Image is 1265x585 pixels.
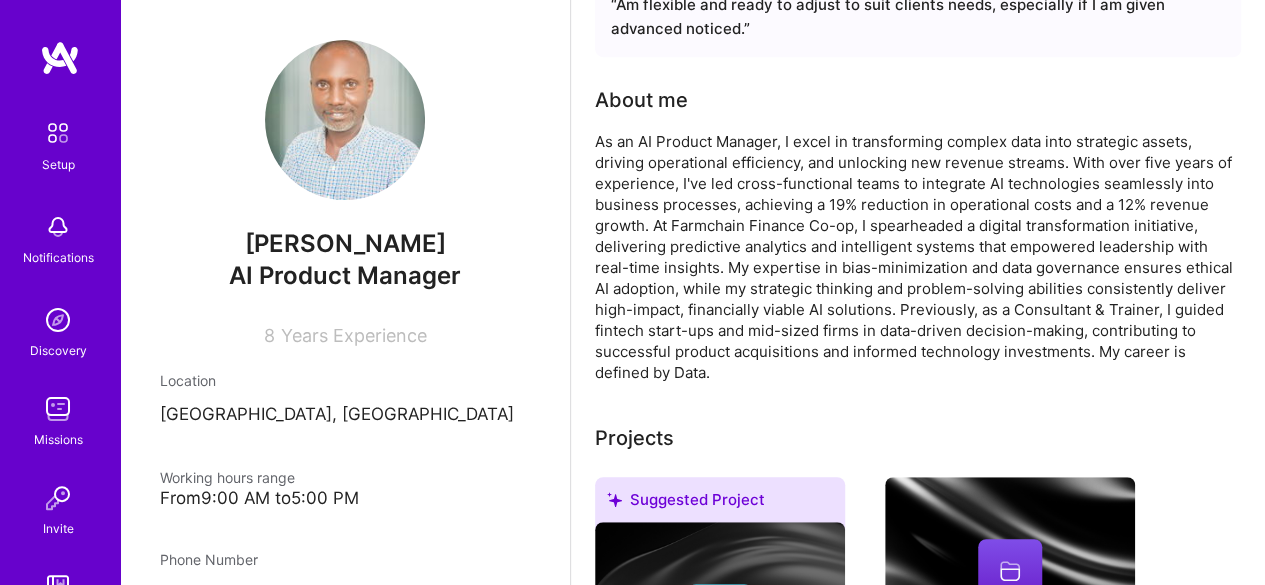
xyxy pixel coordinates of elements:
img: User Avatar [265,40,425,200]
i: icon SuggestedTeams [607,492,622,507]
div: Projects [595,423,674,453]
div: Missions [34,429,83,450]
div: Suggested Project [595,477,845,530]
img: Invite [38,478,78,518]
span: [PERSON_NAME] [160,229,530,259]
img: setup [37,112,79,154]
span: Years Experience [281,325,427,346]
img: discovery [38,300,78,340]
div: Discovery [30,340,87,361]
img: teamwork [38,389,78,429]
span: AI Product Manager [229,261,461,290]
div: Invite [43,518,74,539]
span: 8 [264,325,275,346]
span: Phone Number [160,551,258,568]
div: Location [160,370,530,391]
div: About me [595,85,688,115]
img: logo [40,40,80,76]
div: Notifications [23,247,94,268]
span: Working hours range [160,469,295,486]
div: From 9:00 AM to 5:00 PM [160,488,530,509]
div: Setup [42,154,75,175]
img: bell [38,207,78,247]
p: [GEOGRAPHIC_DATA], [GEOGRAPHIC_DATA] [160,403,530,427]
div: As an AI Product Manager, I excel in transforming complex data into strategic assets, driving ope... [595,131,1241,383]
